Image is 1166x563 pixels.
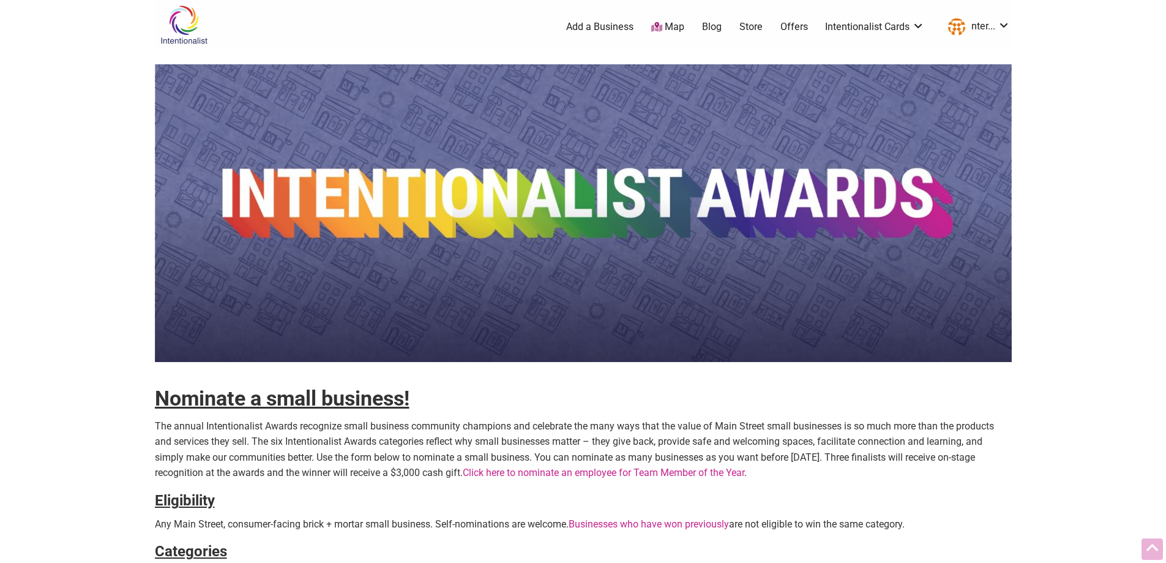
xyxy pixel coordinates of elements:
[780,20,808,34] a: Offers
[825,20,924,34] a: Intentionalist Cards
[155,418,1012,481] p: The annual Intentionalist Awards recognize small business community champions and celebrate the m...
[155,543,227,560] strong: Categories
[155,492,215,509] strong: Eligibility
[942,16,1010,38] a: nter...
[463,467,744,478] a: Click here to nominate an employee for Team Member of the Year
[566,20,633,34] a: Add a Business
[569,518,729,530] a: Businesses who have won previously
[739,20,763,34] a: Store
[155,5,213,45] img: Intentionalist
[702,20,722,34] a: Blog
[1142,538,1163,560] div: Scroll Back to Top
[651,20,684,34] a: Map
[155,516,1012,532] p: Any Main Street, consumer-facing brick + mortar small business. Self-nominations are welcome. are...
[155,386,409,410] strong: Nominate a small business!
